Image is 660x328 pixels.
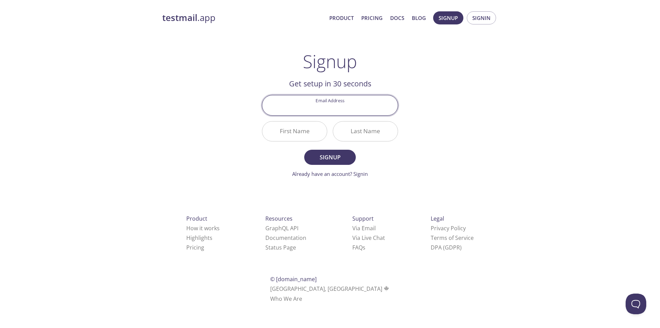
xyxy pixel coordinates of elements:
[270,285,390,293] span: [GEOGRAPHIC_DATA], [GEOGRAPHIC_DATA]
[433,11,463,24] button: Signup
[292,170,368,177] a: Already have an account? Signin
[162,12,324,24] a: testmail.app
[265,224,298,232] a: GraphQL API
[467,11,496,24] button: Signin
[303,51,357,72] h1: Signup
[431,234,474,242] a: Terms of Service
[186,224,220,232] a: How it works
[361,13,383,22] a: Pricing
[431,244,462,251] a: DPA (GDPR)
[472,13,491,22] span: Signin
[186,244,204,251] a: Pricing
[304,150,356,165] button: Signup
[162,12,197,24] strong: testmail
[352,215,374,222] span: Support
[412,13,426,22] a: Blog
[352,244,365,251] a: FAQ
[186,234,212,242] a: Highlights
[329,13,354,22] a: Product
[265,244,296,251] a: Status Page
[363,244,365,251] span: s
[626,294,646,314] iframe: Help Scout Beacon - Open
[270,295,302,303] a: Who We Are
[390,13,404,22] a: Docs
[352,234,385,242] a: Via Live Chat
[312,152,348,162] span: Signup
[270,275,317,283] span: © [DOMAIN_NAME]
[265,234,306,242] a: Documentation
[431,224,466,232] a: Privacy Policy
[262,78,398,89] h2: Get setup in 30 seconds
[431,215,444,222] span: Legal
[352,224,376,232] a: Via Email
[186,215,207,222] span: Product
[439,13,458,22] span: Signup
[265,215,293,222] span: Resources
